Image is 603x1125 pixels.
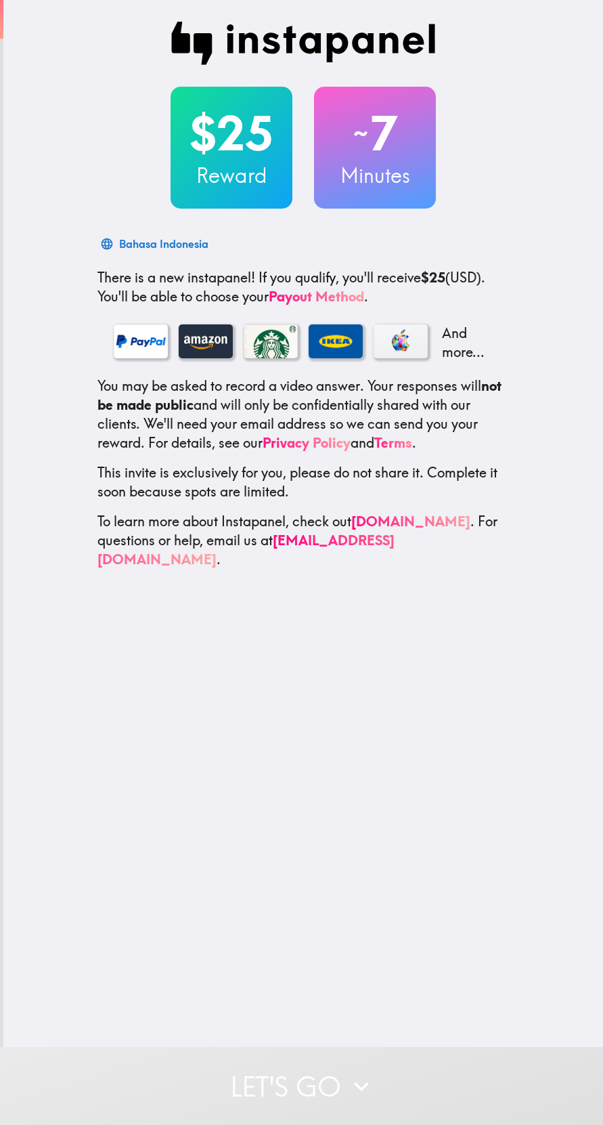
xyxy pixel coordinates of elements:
[97,463,509,501] p: This invite is exclusively for you, please do not share it. Complete it soon because spots are li...
[119,234,208,253] div: Bahasa Indonesia
[263,434,351,451] a: Privacy Policy
[97,230,214,257] button: Bahasa Indonesia
[171,106,292,161] h2: $25
[97,532,395,568] a: [EMAIL_ADDRESS][DOMAIN_NAME]
[97,268,509,306] p: If you qualify, you'll receive (USD) . You'll be able to choose your .
[439,324,493,362] p: And more...
[421,269,445,286] b: $25
[97,377,501,413] b: not be made public
[171,161,292,190] h3: Reward
[97,512,509,569] p: To learn more about Instapanel, check out . For questions or help, email us at .
[97,269,255,286] span: There is a new instapanel!
[269,288,364,305] a: Payout Method
[314,161,436,190] h3: Minutes
[97,377,509,452] p: You may be asked to record a video answer. Your responses will and will only be confidentially sh...
[351,113,370,154] span: ~
[374,434,412,451] a: Terms
[314,106,436,161] h2: 7
[351,513,470,530] a: [DOMAIN_NAME]
[171,22,436,65] img: Instapanel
